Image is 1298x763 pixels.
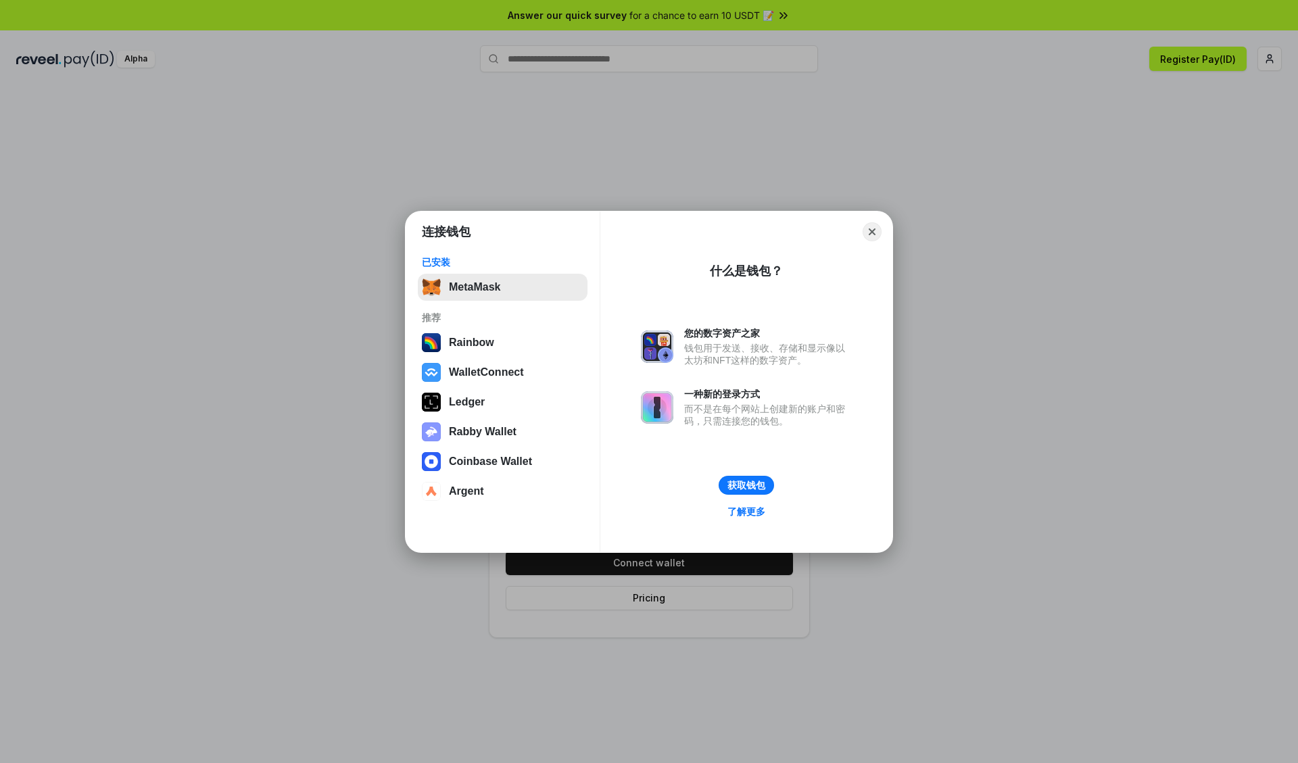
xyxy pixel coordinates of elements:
[449,485,484,497] div: Argent
[641,330,673,363] img: svg+xml,%3Csvg%20xmlns%3D%22http%3A%2F%2Fwww.w3.org%2F2000%2Fsvg%22%20fill%3D%22none%22%20viewBox...
[684,388,852,400] div: 一种新的登录方式
[422,333,441,352] img: svg+xml,%3Csvg%20width%3D%22120%22%20height%3D%22120%22%20viewBox%3D%220%200%20120%20120%22%20fil...
[684,403,852,427] div: 而不是在每个网站上创建新的账户和密码，只需连接您的钱包。
[727,506,765,518] div: 了解更多
[422,278,441,297] img: svg+xml,%3Csvg%20fill%3D%22none%22%20height%3D%2233%22%20viewBox%3D%220%200%2035%2033%22%20width%...
[418,418,587,445] button: Rabby Wallet
[684,342,852,366] div: 钱包用于发送、接收、存储和显示像以太坊和NFT这样的数字资产。
[422,482,441,501] img: svg+xml,%3Csvg%20width%3D%2228%22%20height%3D%2228%22%20viewBox%3D%220%200%2028%2028%22%20fill%3D...
[719,476,774,495] button: 获取钱包
[710,263,783,279] div: 什么是钱包？
[422,452,441,471] img: svg+xml,%3Csvg%20width%3D%2228%22%20height%3D%2228%22%20viewBox%3D%220%200%2028%2028%22%20fill%3D...
[449,281,500,293] div: MetaMask
[418,359,587,386] button: WalletConnect
[422,393,441,412] img: svg+xml,%3Csvg%20xmlns%3D%22http%3A%2F%2Fwww.w3.org%2F2000%2Fsvg%22%20width%3D%2228%22%20height%3...
[449,337,494,349] div: Rainbow
[418,448,587,475] button: Coinbase Wallet
[719,503,773,520] a: 了解更多
[449,396,485,408] div: Ledger
[684,327,852,339] div: 您的数字资产之家
[418,389,587,416] button: Ledger
[863,222,882,241] button: Close
[418,274,587,301] button: MetaMask
[422,422,441,441] img: svg+xml,%3Csvg%20xmlns%3D%22http%3A%2F%2Fwww.w3.org%2F2000%2Fsvg%22%20fill%3D%22none%22%20viewBox...
[449,426,516,438] div: Rabby Wallet
[422,256,583,268] div: 已安装
[418,329,587,356] button: Rainbow
[422,224,471,240] h1: 连接钱包
[418,478,587,505] button: Argent
[422,363,441,382] img: svg+xml,%3Csvg%20width%3D%2228%22%20height%3D%2228%22%20viewBox%3D%220%200%2028%2028%22%20fill%3D...
[641,391,673,424] img: svg+xml,%3Csvg%20xmlns%3D%22http%3A%2F%2Fwww.w3.org%2F2000%2Fsvg%22%20fill%3D%22none%22%20viewBox...
[727,479,765,491] div: 获取钱包
[449,456,532,468] div: Coinbase Wallet
[422,312,583,324] div: 推荐
[449,366,524,378] div: WalletConnect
